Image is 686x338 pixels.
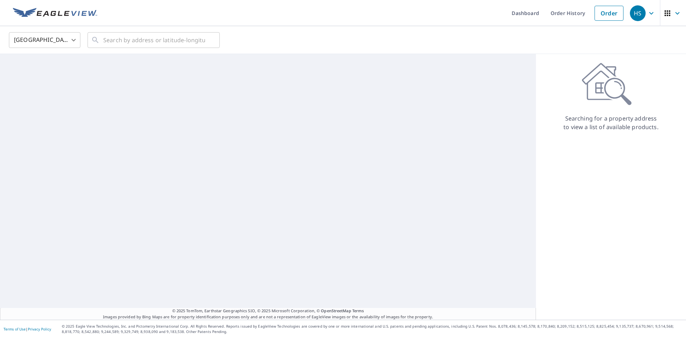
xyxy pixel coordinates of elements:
p: Searching for a property address to view a list of available products. [563,114,659,131]
div: [GEOGRAPHIC_DATA] [9,30,80,50]
img: EV Logo [13,8,97,19]
span: © 2025 TomTom, Earthstar Geographics SIO, © 2025 Microsoft Corporation, © [172,308,364,314]
p: | [4,327,51,331]
p: © 2025 Eagle View Technologies, Inc. and Pictometry International Corp. All Rights Reserved. Repo... [62,324,682,334]
a: Privacy Policy [28,327,51,332]
div: HS [630,5,646,21]
a: Terms of Use [4,327,26,332]
input: Search by address or latitude-longitude [103,30,205,50]
a: Order [595,6,623,21]
a: Terms [352,308,364,313]
a: OpenStreetMap [321,308,351,313]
